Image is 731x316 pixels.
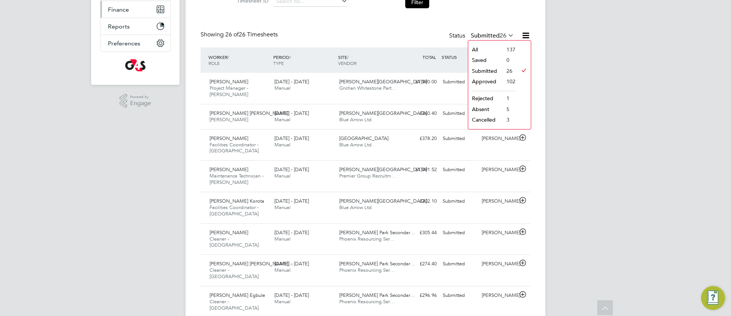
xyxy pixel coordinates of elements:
div: Submitted [440,258,479,270]
span: [DATE] - [DATE] [274,292,309,298]
span: Facilities Coordinator - [GEOGRAPHIC_DATA] [210,204,259,217]
span: Cleaner - [GEOGRAPHIC_DATA] [210,236,259,248]
span: Finance [108,6,129,13]
span: [PERSON_NAME] [210,135,248,141]
span: [PERSON_NAME] Korota [210,198,264,204]
span: VENDOR [338,60,357,66]
span: Phoenix Resourcing Ser… [339,236,395,242]
a: Powered byEngage [120,94,151,108]
div: Submitted [440,76,479,88]
span: Blue Arrow Ltd. [339,141,373,148]
span: Manual [274,173,291,179]
li: 137 [503,44,515,55]
span: 26 Timesheets [225,31,278,38]
div: £305.44 [401,227,440,239]
div: [PERSON_NAME] [479,289,518,302]
span: [PERSON_NAME] Park Secondar… [339,292,415,298]
span: / [347,54,349,60]
span: [DATE] - [DATE] [274,78,309,85]
div: Submitted [440,164,479,176]
span: Facilities Coordinator - [GEOGRAPHIC_DATA] [210,141,259,154]
span: Phoenix Resourcing Ser… [339,267,395,273]
a: Go to home page [100,59,171,71]
span: [PERSON_NAME] [PERSON_NAME]… [210,260,293,267]
div: Submitted [440,132,479,145]
span: Manual [274,298,291,305]
div: £260.40 [401,107,440,120]
span: [PERSON_NAME][GEOGRAPHIC_DATA] [339,78,427,85]
span: [DATE] - [DATE] [274,229,309,236]
button: Preferences [100,35,170,51]
span: [DATE] - [DATE] [274,198,309,204]
li: 26 [503,66,515,76]
span: [DATE] - [DATE] [274,110,309,116]
div: [PERSON_NAME] [479,164,518,176]
span: 26 [500,32,506,39]
div: Status [449,31,515,41]
span: / [228,54,229,60]
span: [GEOGRAPHIC_DATA] [339,135,388,141]
div: £1,091.52 [401,164,440,176]
div: PERIOD [271,50,336,70]
span: [PERSON_NAME] Egbule [210,292,265,298]
li: 102 [503,76,515,87]
div: £378.20 [401,132,440,145]
span: [DATE] - [DATE] [274,135,309,141]
li: Submitted [468,66,503,76]
span: [PERSON_NAME] [PERSON_NAME] [210,110,288,116]
span: [PERSON_NAME] Park Secondar… [339,260,415,267]
span: Manual [274,204,291,211]
li: Rejected [468,93,503,104]
div: Submitted [440,227,479,239]
span: [PERSON_NAME] [210,116,248,123]
div: [PERSON_NAME] [479,258,518,270]
li: Absent [468,104,503,114]
span: Manual [274,141,291,148]
span: Engage [130,100,151,107]
div: Submitted [440,195,479,208]
div: Submitted [440,107,479,120]
span: [DATE] - [DATE] [274,260,309,267]
span: [PERSON_NAME] [210,229,248,236]
li: 0 [503,55,515,65]
span: TYPE [273,60,284,66]
span: Reports [108,23,130,30]
span: [PERSON_NAME] [210,166,248,173]
span: Manual [274,267,291,273]
span: Preferences [108,40,140,47]
span: Maintenance Technician - [PERSON_NAME] [210,173,264,185]
span: Manual [274,236,291,242]
span: Manual [274,116,291,123]
div: £1,590.00 [401,76,440,88]
li: Saved [468,55,503,65]
li: Approved [468,76,503,87]
div: [PERSON_NAME] [479,227,518,239]
span: [PERSON_NAME][GEOGRAPHIC_DATA] [339,198,427,204]
div: £296.96 [401,289,440,302]
span: Grichan Whitestone Part… [339,85,396,91]
span: Phoenix Resourcing Ser… [339,298,395,305]
li: All [468,44,503,55]
span: Cleaner - [GEOGRAPHIC_DATA] [210,298,259,311]
span: Project Manager - [PERSON_NAME] [210,85,248,98]
li: 3 [503,114,515,125]
li: 5 [503,104,515,114]
li: 1 [503,93,515,104]
span: / [289,54,291,60]
span: [PERSON_NAME] Park Secondar… [339,229,415,236]
span: [PERSON_NAME] [210,78,248,85]
div: WORKER [207,50,271,70]
span: Blue Arrow Ltd. [339,116,373,123]
span: [DATE] - [DATE] [274,166,309,173]
button: Reports [100,18,170,35]
button: Finance [100,1,170,18]
span: [PERSON_NAME][GEOGRAPHIC_DATA] [339,110,427,116]
img: g4s-logo-retina.png [125,59,145,71]
div: STATUS [440,50,479,64]
label: Submitted [471,32,514,39]
li: Cancelled [468,114,503,125]
span: Manual [274,85,291,91]
div: £274.40 [401,258,440,270]
span: ROLE [208,60,220,66]
span: Blue Arrow Ltd. [339,204,373,211]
